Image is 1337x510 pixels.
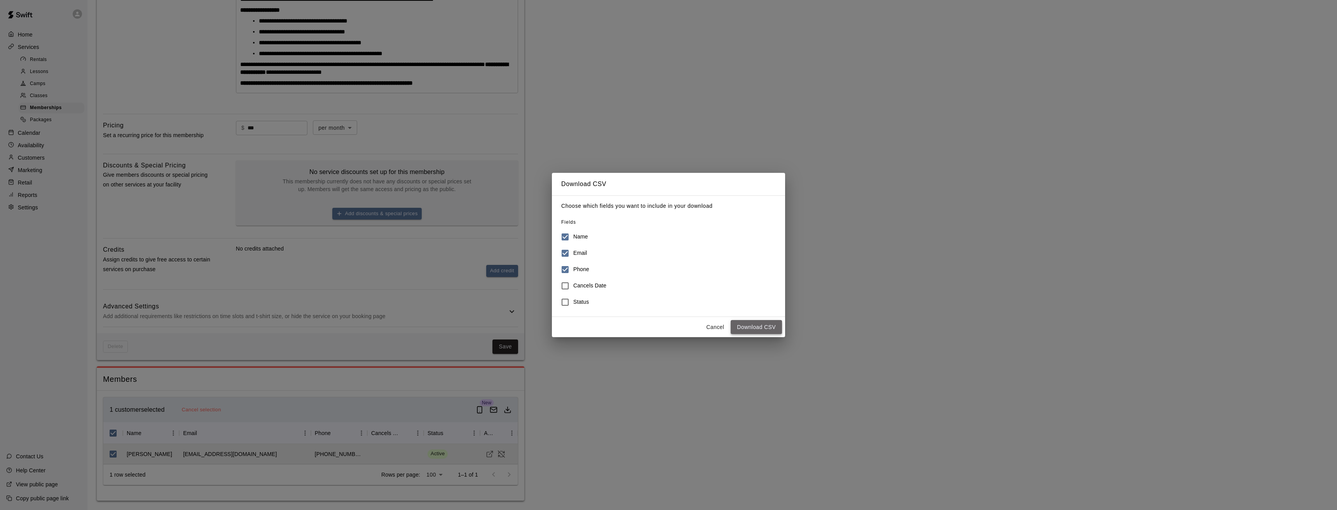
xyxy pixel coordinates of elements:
[573,265,589,274] h6: Phone
[573,298,589,306] h6: Status
[561,202,776,210] p: Choose which fields you want to include in your download
[552,173,785,195] h2: Download CSV
[561,219,576,225] span: Fields
[573,282,606,290] h6: Cancels Date
[573,233,588,241] h6: Name
[703,320,728,334] button: Cancel
[573,249,587,258] h6: Email
[731,320,782,334] button: Download CSV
